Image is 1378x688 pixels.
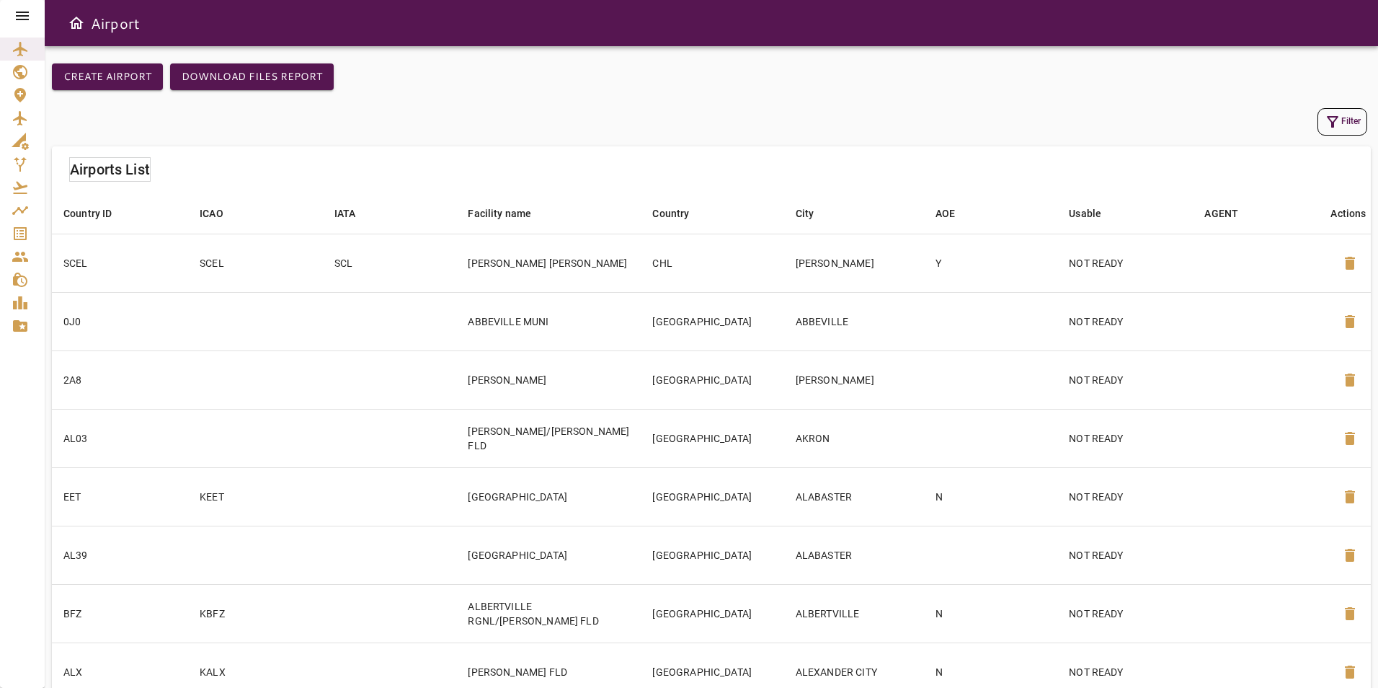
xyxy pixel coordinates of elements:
[641,350,783,409] td: [GEOGRAPHIC_DATA]
[1069,665,1181,679] p: NOT READY
[170,63,334,90] button: Download Files Report
[1069,314,1181,329] p: NOT READY
[924,584,1058,643] td: N
[924,234,1058,292] td: Y
[1333,538,1367,573] button: Delete Airport
[188,584,322,643] td: KBFZ
[784,409,924,467] td: AKRON
[1333,246,1367,281] button: Delete Airport
[784,467,924,526] td: ALABASTER
[456,467,641,526] td: [GEOGRAPHIC_DATA]
[641,234,783,292] td: CHL
[1069,256,1181,270] p: NOT READY
[935,205,955,222] div: AOE
[935,205,974,222] span: AOE
[641,292,783,350] td: [GEOGRAPHIC_DATA]
[63,205,112,222] div: Country ID
[456,234,641,292] td: [PERSON_NAME] [PERSON_NAME]
[924,467,1058,526] td: N
[1341,547,1359,564] span: delete
[52,350,188,409] td: 2A8
[1204,205,1257,222] span: AGENT
[1069,431,1181,446] p: NOT READY
[52,409,188,467] td: AL03
[641,467,783,526] td: [GEOGRAPHIC_DATA]
[468,205,531,222] div: Facility name
[784,292,924,350] td: ABBEVILLE
[1333,596,1367,631] button: Delete Airport
[1333,421,1367,456] button: Delete Airport
[1317,108,1367,136] button: Filter
[468,205,550,222] span: Facility name
[641,526,783,584] td: [GEOGRAPHIC_DATA]
[1333,480,1367,514] button: Delete Airport
[456,292,641,350] td: ABBEVILLE MUNI
[52,526,188,584] td: AL39
[1069,205,1120,222] span: Usable
[1069,373,1181,387] p: NOT READY
[52,292,188,350] td: 0J0
[784,584,924,643] td: ALBERTVILLE
[52,584,188,643] td: BFZ
[52,63,163,90] button: Create airport
[652,205,708,222] span: Country
[1069,490,1181,504] p: NOT READY
[1204,205,1238,222] div: AGENT
[456,526,641,584] td: [GEOGRAPHIC_DATA]
[200,205,242,222] span: ICAO
[796,205,833,222] span: City
[1069,548,1181,563] p: NOT READY
[91,12,140,35] h6: Airport
[200,205,223,222] div: ICAO
[1341,371,1359,389] span: delete
[1069,205,1101,222] div: Usable
[641,584,783,643] td: [GEOGRAPHIC_DATA]
[1341,430,1359,447] span: delete
[62,9,91,38] button: Open drawer
[63,205,131,222] span: Country ID
[1341,605,1359,622] span: delete
[784,526,924,584] td: ALABASTER
[1341,663,1359,681] span: delete
[70,158,150,181] h6: Airports List
[323,234,457,292] td: SCL
[52,234,188,292] td: SCEL
[52,467,188,526] td: EET
[784,234,924,292] td: [PERSON_NAME]
[1341,488,1359,506] span: delete
[1341,255,1359,272] span: delete
[652,205,689,222] div: Country
[456,409,641,467] td: [PERSON_NAME]/[PERSON_NAME] FLD
[334,205,356,222] div: IATA
[784,350,924,409] td: [PERSON_NAME]
[188,234,322,292] td: SCEL
[456,584,641,643] td: ALBERTVILLE RGNL/[PERSON_NAME] FLD
[641,409,783,467] td: [GEOGRAPHIC_DATA]
[1333,304,1367,339] button: Delete Airport
[1333,363,1367,397] button: Delete Airport
[1341,313,1359,330] span: delete
[456,350,641,409] td: [PERSON_NAME]
[1069,607,1181,621] p: NOT READY
[188,467,322,526] td: KEET
[796,205,814,222] div: City
[334,205,375,222] span: IATA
